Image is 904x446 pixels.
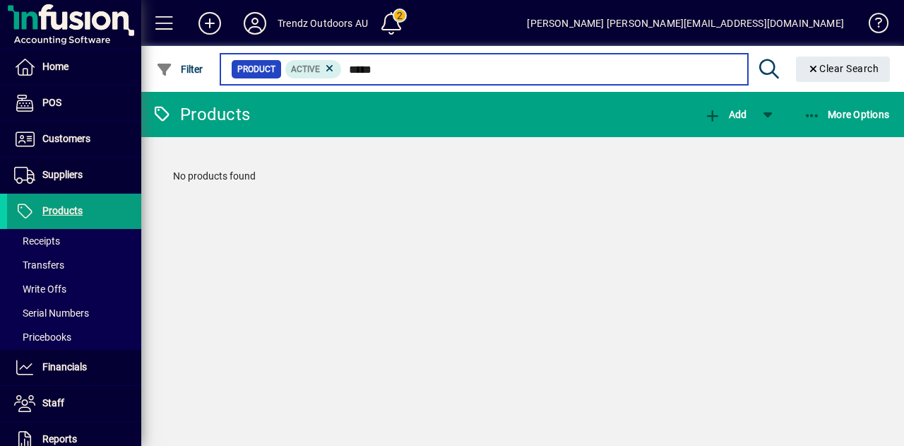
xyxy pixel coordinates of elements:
span: Home [42,61,69,72]
span: Receipts [14,235,60,247]
div: Trendz Outdoors AU [278,12,368,35]
span: Active [291,64,320,74]
span: Serial Numbers [14,307,89,319]
a: Serial Numbers [7,301,141,325]
span: Transfers [14,259,64,271]
a: Financials [7,350,141,385]
span: More Options [804,109,890,120]
span: Write Offs [14,283,66,295]
span: Pricebooks [14,331,71,343]
button: More Options [800,102,893,127]
a: Home [7,49,141,85]
a: Staff [7,386,141,421]
a: POS [7,86,141,121]
a: Transfers [7,253,141,277]
mat-chip: Activation Status: Active [285,60,342,78]
button: Profile [232,11,278,36]
span: Customers [42,133,90,144]
button: Clear [796,57,891,82]
div: No products found [159,155,886,198]
span: Reports [42,433,77,445]
div: [PERSON_NAME] [PERSON_NAME][EMAIL_ADDRESS][DOMAIN_NAME] [527,12,844,35]
a: Pricebooks [7,325,141,349]
a: Customers [7,122,141,157]
span: Staff [42,397,64,409]
a: Write Offs [7,277,141,301]
span: Products [42,205,83,216]
button: Filter [153,57,207,82]
a: Receipts [7,229,141,253]
span: Add [704,109,747,120]
span: Product [237,62,275,76]
span: POS [42,97,61,108]
span: Suppliers [42,169,83,180]
div: Products [152,103,250,126]
a: Knowledge Base [858,3,886,49]
span: Financials [42,361,87,372]
a: Suppliers [7,158,141,193]
span: Filter [156,64,203,75]
span: Clear Search [807,63,879,74]
button: Add [701,102,750,127]
button: Add [187,11,232,36]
